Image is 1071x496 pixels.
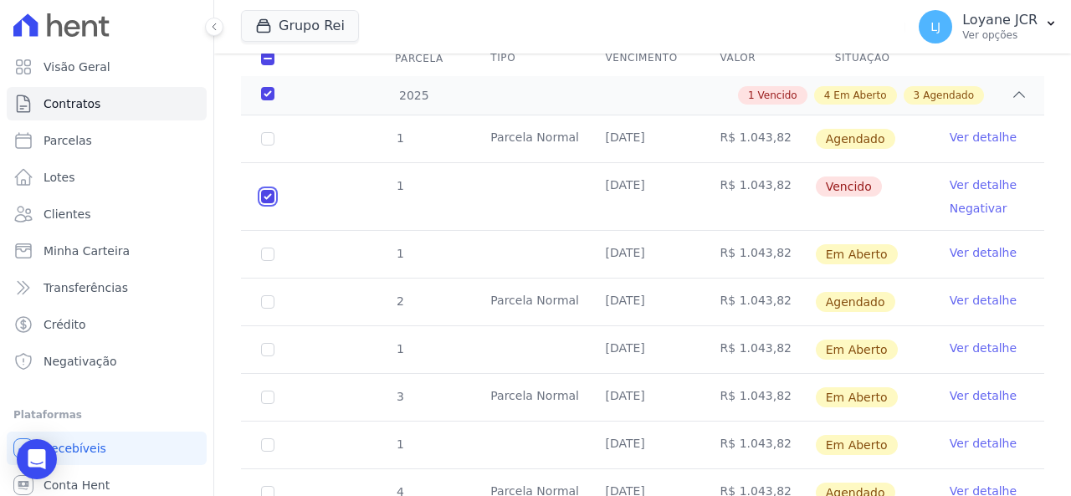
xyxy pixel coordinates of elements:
[585,115,699,162] td: [DATE]
[470,374,585,421] td: Parcela Normal
[395,390,404,403] span: 3
[44,353,117,370] span: Negativação
[44,132,92,149] span: Parcelas
[816,244,898,264] span: Em Aberto
[261,391,274,404] input: default
[585,41,699,76] th: Vencimento
[962,28,1038,42] p: Ver opções
[816,292,895,312] span: Agendado
[395,131,404,145] span: 1
[7,161,207,194] a: Lotes
[44,59,110,75] span: Visão Geral
[950,435,1017,452] a: Ver detalhe
[44,206,90,222] span: Clientes
[241,10,359,42] button: Grupo Rei
[261,190,274,203] input: default
[261,438,274,452] input: default
[470,279,585,325] td: Parcela Normal
[950,387,1017,404] a: Ver detalhe
[585,163,699,230] td: [DATE]
[816,435,898,455] span: Em Aberto
[7,345,207,378] a: Negativação
[950,244,1017,261] a: Ver detalhe
[44,316,86,333] span: Crédito
[44,95,100,112] span: Contratos
[7,124,207,157] a: Parcelas
[7,308,207,341] a: Crédito
[375,42,464,75] div: Parcela
[470,115,585,162] td: Parcela Normal
[17,439,57,479] div: Open Intercom Messenger
[950,129,1017,146] a: Ver detalhe
[816,176,882,197] span: Vencido
[44,477,110,493] span: Conta Hent
[261,295,274,309] input: default
[824,88,831,103] span: 4
[7,432,207,465] a: Recebíveis
[395,294,404,308] span: 2
[395,342,404,355] span: 1
[700,374,815,421] td: R$ 1.043,82
[700,279,815,325] td: R$ 1.043,82
[815,41,930,76] th: Situação
[700,422,815,468] td: R$ 1.043,82
[905,3,1071,50] button: LJ Loyane JCR Ver opções
[395,437,404,451] span: 1
[7,197,207,231] a: Clientes
[950,292,1017,309] a: Ver detalhe
[44,243,130,259] span: Minha Carteira
[700,41,815,76] th: Valor
[700,115,815,162] td: R$ 1.043,82
[7,87,207,120] a: Contratos
[470,41,585,76] th: Tipo
[7,50,207,84] a: Visão Geral
[7,234,207,268] a: Minha Carteira
[816,129,895,149] span: Agendado
[261,343,274,356] input: default
[44,169,75,186] span: Lotes
[914,88,920,103] span: 3
[585,374,699,421] td: [DATE]
[758,88,797,103] span: Vencido
[930,21,940,33] span: LJ
[585,422,699,468] td: [DATE]
[261,248,274,261] input: default
[748,88,755,103] span: 1
[950,176,1017,193] a: Ver detalhe
[816,387,898,407] span: Em Aberto
[44,279,128,296] span: Transferências
[44,440,106,457] span: Recebíveis
[700,326,815,373] td: R$ 1.043,82
[261,132,274,146] input: default
[923,88,974,103] span: Agendado
[585,231,699,278] td: [DATE]
[950,202,1007,215] a: Negativar
[700,231,815,278] td: R$ 1.043,82
[950,340,1017,356] a: Ver detalhe
[13,405,200,425] div: Plataformas
[700,163,815,230] td: R$ 1.043,82
[395,179,404,192] span: 1
[7,271,207,304] a: Transferências
[833,88,886,103] span: Em Aberto
[585,279,699,325] td: [DATE]
[395,247,404,260] span: 1
[816,340,898,360] span: Em Aberto
[962,12,1038,28] p: Loyane JCR
[585,326,699,373] td: [DATE]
